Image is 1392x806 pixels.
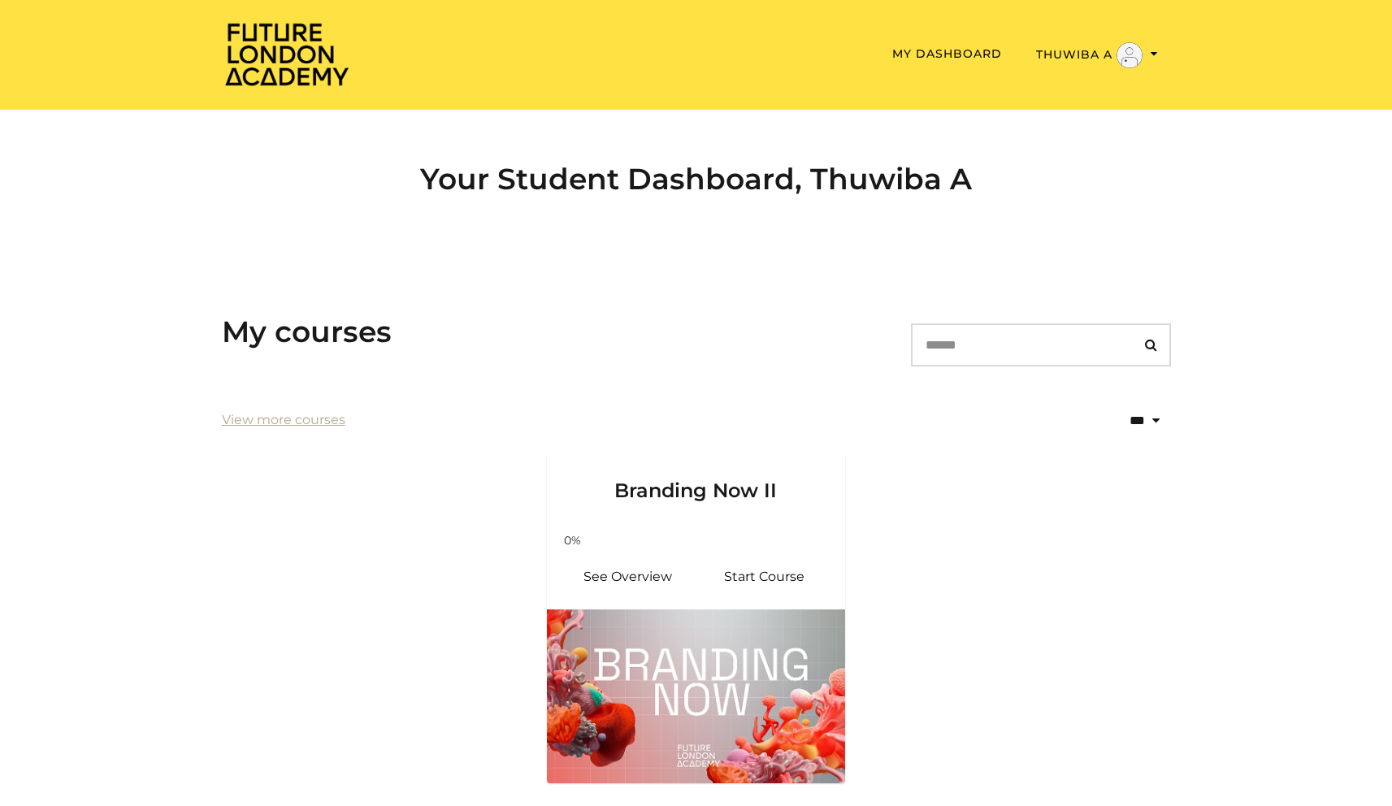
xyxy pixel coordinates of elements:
[696,557,833,596] a: Branding Now II: Resume Course
[566,453,826,503] h3: Branding Now II
[1077,401,1171,440] select: status
[560,557,696,596] a: Branding Now II: See Overview
[222,21,352,87] img: Home Page
[222,410,345,430] a: View more courses
[892,46,1002,61] a: My Dashboard
[222,314,392,349] h3: My courses
[553,532,592,549] span: 0%
[222,162,1171,197] h2: Your Student Dashboard, Thuwiba A
[1031,41,1163,69] button: Toggle menu
[547,453,846,522] a: Branding Now II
